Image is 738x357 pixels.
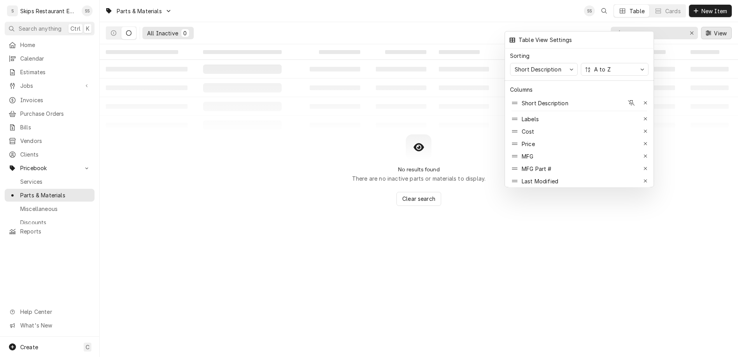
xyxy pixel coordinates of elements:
button: Short Description [510,63,578,76]
div: Short Description [507,97,652,109]
div: Last Modified [507,175,652,187]
div: Price [507,138,652,150]
div: Labels [522,115,539,123]
div: MFG [507,150,652,162]
div: Short Description [522,99,568,107]
div: Cost [522,127,535,136]
div: MFG [522,152,533,160]
div: Columns [510,85,533,94]
div: Sorting [510,52,529,60]
button: A to Z [581,63,649,76]
div: Cost [507,125,652,138]
div: Price [522,140,535,148]
div: MFG Part # [522,165,552,173]
div: Short Description [513,65,563,73]
div: MFG Part # [507,162,652,175]
div: Table View Settings [518,36,572,44]
div: Last Modified [522,177,558,185]
div: A to Z [593,65,612,73]
div: Labels [507,113,652,125]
